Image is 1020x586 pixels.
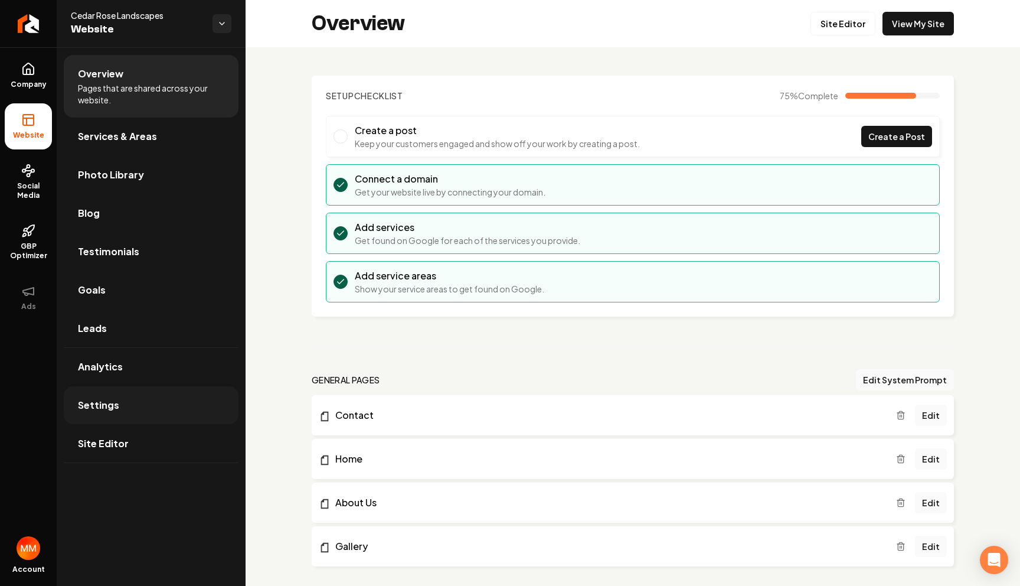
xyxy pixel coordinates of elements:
[17,536,40,560] img: Mohamed Mohamed
[12,565,45,574] span: Account
[78,82,224,106] span: Pages that are shared across your website.
[64,348,238,386] a: Analytics
[64,118,238,155] a: Services & Areas
[17,302,41,311] span: Ads
[18,14,40,33] img: Rebolt Logo
[355,235,580,246] p: Get found on Google for each of the services you provide.
[78,206,100,220] span: Blog
[319,452,896,466] a: Home
[810,12,875,35] a: Site Editor
[915,405,947,426] a: Edit
[17,536,40,560] button: Open user button
[326,90,403,102] h2: Checklist
[78,360,123,374] span: Analytics
[64,156,238,194] a: Photo Library
[64,271,238,309] a: Goals
[78,168,144,182] span: Photo Library
[312,374,380,386] h2: general pages
[5,53,52,99] a: Company
[5,242,52,261] span: GBP Optimizer
[71,9,203,21] span: Cedar Rose Landscapes
[355,186,545,198] p: Get your website live by connecting your domain.
[882,12,954,35] a: View My Site
[64,425,238,463] a: Site Editor
[915,536,947,557] a: Edit
[64,233,238,271] a: Testimonials
[5,154,52,210] a: Social Media
[64,310,238,347] a: Leads
[312,12,405,35] h2: Overview
[355,172,545,186] h3: Connect a domain
[5,275,52,321] button: Ads
[326,90,354,101] span: Setup
[856,369,954,390] button: Edit System Prompt
[319,496,896,510] a: About Us
[319,408,896,422] a: Contact
[78,67,123,81] span: Overview
[8,131,49,140] span: Website
[64,386,238,424] a: Settings
[868,131,925,143] span: Create a Post
[915,492,947,513] a: Edit
[78,129,157,144] span: Services & Areas
[64,194,238,232] a: Blog
[980,546,1008,574] div: Open Intercom Messenger
[78,245,139,259] span: Testimonials
[355,269,544,283] h3: Add service areas
[5,181,52,200] span: Social Media
[355,220,580,235] h3: Add services
[319,539,896,554] a: Gallery
[780,90,838,102] span: 75 %
[78,321,107,336] span: Leads
[355,138,640,149] p: Keep your customers engaged and show off your work by creating a post.
[78,398,119,412] span: Settings
[355,123,640,138] h3: Create a post
[861,126,932,147] a: Create a Post
[915,448,947,470] a: Edit
[355,283,544,295] p: Show your service areas to get found on Google.
[78,437,129,451] span: Site Editor
[5,214,52,270] a: GBP Optimizer
[6,80,51,89] span: Company
[78,283,106,297] span: Goals
[798,90,838,101] span: Complete
[71,21,203,38] span: Website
